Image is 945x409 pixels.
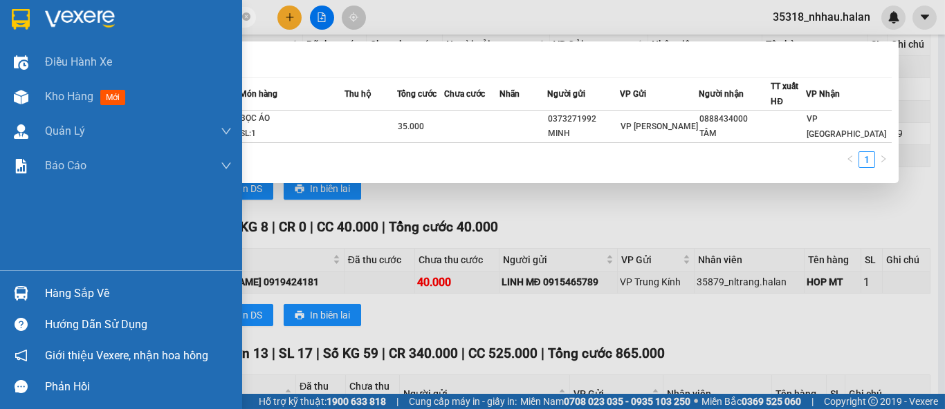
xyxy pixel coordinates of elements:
[398,89,437,99] span: Tổng cước
[699,126,770,141] div: TÂM
[45,314,232,335] div: Hướng dẫn sử dụng
[806,89,840,99] span: VP Nhận
[15,380,28,393] span: message
[875,151,892,168] li: Next Page
[548,126,618,141] div: MINH
[12,9,30,30] img: logo-vxr
[242,12,250,21] span: close-circle
[699,89,744,99] span: Người nhận
[547,89,585,99] span: Người gửi
[398,122,425,131] span: 35.000
[879,155,888,163] span: right
[499,89,520,99] span: Nhãn
[45,377,232,397] div: Phản hồi
[548,112,618,126] div: 0373271992
[14,90,28,104] img: warehouse-icon
[859,151,875,168] li: 1
[807,114,886,139] span: VP [GEOGRAPHIC_DATA]
[620,89,646,99] span: VP Gửi
[14,286,28,301] img: warehouse-icon
[14,124,28,139] img: warehouse-icon
[221,126,232,137] span: down
[875,151,892,168] button: right
[859,152,874,167] a: 1
[240,126,344,142] div: SL: 1
[621,122,698,131] span: VP [PERSON_NAME]
[699,112,770,126] div: 0888434000
[842,151,859,168] li: Previous Page
[45,157,86,174] span: Báo cáo
[45,53,112,70] span: Điều hành xe
[45,90,93,103] span: Kho hàng
[242,11,250,24] span: close-circle
[771,82,798,106] span: TT xuất HĐ
[45,283,232,304] div: Hàng sắp về
[14,159,28,173] img: solution-icon
[14,55,28,70] img: warehouse-icon
[846,155,854,163] span: left
[345,89,371,99] span: Thu hộ
[100,90,125,105] span: mới
[240,111,344,126] div: BỌC ÁO
[221,160,232,171] span: down
[45,347,208,364] span: Giới thiệu Vexere, nhận hoa hồng
[15,349,28,362] span: notification
[444,89,485,99] span: Chưa cước
[15,318,28,331] span: question-circle
[239,89,277,99] span: Món hàng
[45,122,85,140] span: Quản Lý
[842,151,859,168] button: left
